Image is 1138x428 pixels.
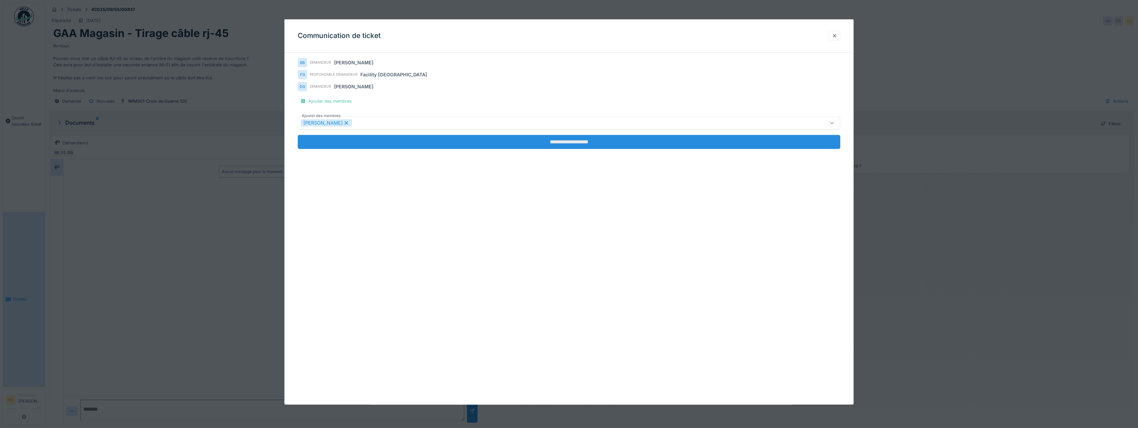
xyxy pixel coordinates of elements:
[310,60,331,65] div: Demandeur
[360,71,427,78] div: Facility [GEOGRAPHIC_DATA]
[310,72,358,77] div: Responsable demandeur
[334,83,373,90] div: [PERSON_NAME]
[301,119,352,127] div: [PERSON_NAME]
[310,84,331,89] div: Demandeur
[298,58,307,67] div: BB
[298,82,307,91] div: DG
[300,113,342,119] label: Ajouter des membres
[334,59,373,66] div: [PERSON_NAME]
[298,97,354,106] div: Ajouter des membres
[298,32,381,40] h3: Communication de ticket
[298,70,307,79] div: FG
